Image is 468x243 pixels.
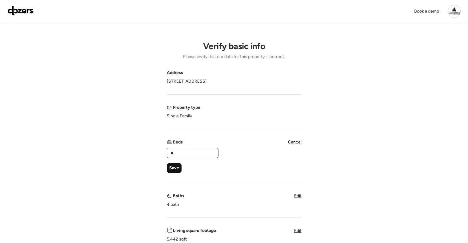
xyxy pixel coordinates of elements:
[414,9,439,14] span: Book a demo
[167,113,192,119] span: Single Family
[173,228,216,234] span: Living square footage
[173,193,184,199] span: Baths
[294,193,302,198] span: Edit
[7,6,34,16] img: Logo
[173,139,183,145] span: Beds
[203,41,265,51] h1: Verify basic info
[294,228,302,233] span: Edit
[167,202,179,208] span: 4 bath
[173,104,200,111] span: Property type
[167,78,207,84] span: [STREET_ADDRESS]
[167,236,187,242] span: 5,442 sqft
[169,165,179,171] span: Save
[288,139,302,145] span: Cancel
[167,70,183,76] span: Address
[183,54,285,60] span: Please verify that our data for this property is correct.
